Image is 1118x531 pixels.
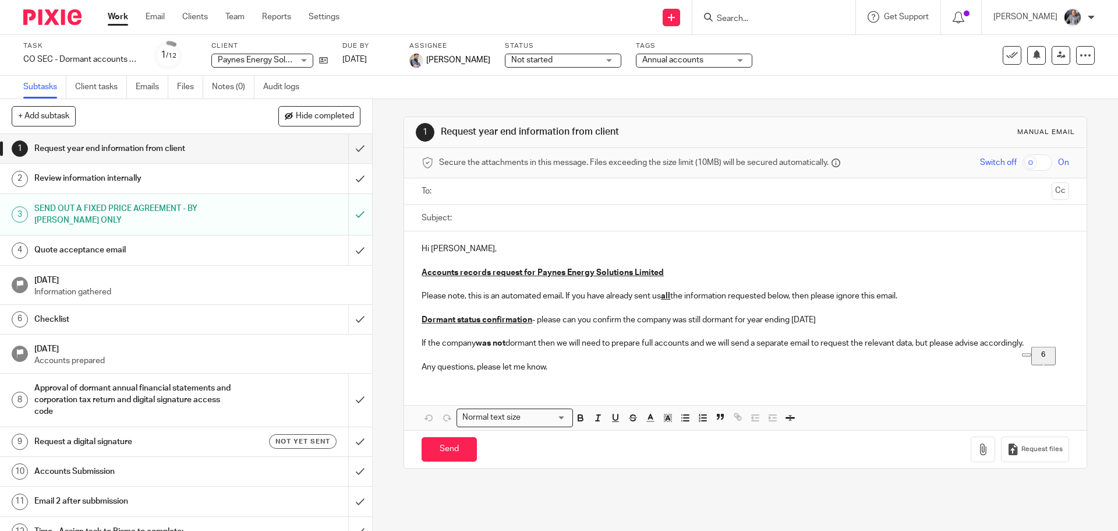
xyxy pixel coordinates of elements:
a: Settings [309,11,339,23]
h1: Accounts Submission [34,463,236,480]
button: Hide completed [278,106,360,126]
span: Get Support [884,13,929,21]
div: Manual email [1017,128,1075,137]
div: 1 [416,123,434,142]
div: 10 [12,463,28,480]
div: 9 [12,434,28,450]
a: Notes (0) [212,76,254,99]
a: Email [146,11,165,23]
a: Work [108,11,128,23]
h1: Request year end information from client [441,126,770,138]
label: Task [23,41,140,51]
p: Any questions, please let me know. [422,361,1069,373]
p: Hi [PERSON_NAME], [422,243,1069,255]
a: Reports [262,11,291,23]
a: Files [177,76,203,99]
strong: was not [476,339,505,347]
span: Request files [1021,445,1063,454]
div: 2 [12,171,28,187]
span: Paynes Energy Solutions Limited [218,56,337,64]
div: 3 [12,206,28,223]
a: Client tasks [75,76,127,99]
span: On [1058,157,1069,168]
p: Please note, this is an automated email. If you have already sent us the information requested be... [422,279,1069,326]
span: [DATE] [342,55,367,64]
h1: Request a digital signature [34,433,236,451]
a: Audit logs [263,76,308,99]
p: [PERSON_NAME] [993,11,1057,23]
div: 8 [12,392,28,408]
span: Normal text size [459,412,523,424]
h1: Checklist [34,311,236,328]
p: Accounts prepared [34,355,360,367]
div: 11 [12,494,28,510]
label: Assignee [409,41,490,51]
h1: [DATE] [34,340,360,355]
u: all [661,292,670,300]
img: -%20%20-%20studio@ingrained.co.uk%20for%20%20-20220223%20at%20101413%20-%201W1A2026.jpg [1063,8,1082,27]
input: Search [716,14,820,24]
span: Switch off [980,157,1017,168]
input: Send [422,437,477,462]
a: Clients [182,11,208,23]
button: Request files [1001,437,1069,463]
u: Dormant status confirmation [422,316,532,324]
h1: Request year end information from client [34,140,236,157]
span: Annual accounts [642,56,703,64]
button: + Add subtask [12,106,76,126]
p: Information gathered [34,286,360,298]
span: Not yet sent [275,437,330,446]
u: Accounts records request for Paynes Energy Solutions Limited [422,269,664,277]
div: Search for option [457,409,573,427]
h1: Approval of dormant annual financial statements and corporation tax return and digital signature ... [34,379,236,421]
input: Search for option [524,412,566,424]
img: Pixie%2002.jpg [409,54,423,68]
label: Tags [636,41,752,51]
button: Cc [1052,182,1069,200]
a: Team [225,11,245,23]
a: Emails [136,76,168,99]
img: Pixie [23,9,82,25]
label: Status [505,41,621,51]
p: If the company dormant then we will need to prepare full accounts and we will send a separate ema... [422,337,1069,349]
label: Client [211,41,328,51]
span: Secure the attachments in this message. Files exceeding the size limit (10MB) will be secured aut... [439,157,829,168]
div: 1 [161,48,176,62]
h1: Quote acceptance email [34,241,236,259]
h1: SEND OUT A FIXED PRICE AGREEMENT - BY [PERSON_NAME] ONLY [34,200,236,230]
label: Subject: [422,212,452,224]
h1: Email 2 after subbmission [34,493,236,510]
h1: Review information internally [34,170,236,187]
small: /12 [166,52,176,59]
label: To: [422,185,434,197]
div: To enrich screen reader interactions, please activate Accessibility in Grammarly extension settings [404,231,1086,382]
label: Due by [342,41,395,51]
div: 6 [12,311,28,328]
span: Hide completed [296,112,354,121]
span: [PERSON_NAME] [426,54,490,66]
h1: [DATE] [34,272,360,286]
span: Not started [511,56,553,64]
div: 4 [12,242,28,259]
div: 1 [12,140,28,157]
a: Subtasks [23,76,66,99]
div: CO SEC - Dormant accounts and CT600 return (limited companies) - Updated with signature [23,54,140,65]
